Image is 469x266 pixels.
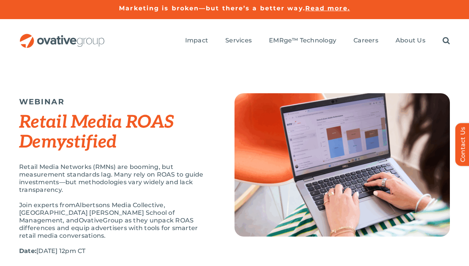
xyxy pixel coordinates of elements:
a: EMRge™ Technology [269,37,336,45]
strong: Date: [19,247,36,255]
p: Retail Media Networks (RMNs) are booming, but measurement standards lag. Many rely on ROAS to gui... [19,163,215,194]
span: Impact [185,37,208,44]
a: Search [443,37,450,45]
span: Ovative [79,217,103,224]
span: Services [225,37,252,44]
a: OG_Full_horizontal_RGB [19,33,105,40]
a: Marketing is broken—but there’s a better way. [119,5,305,12]
em: Retail Media ROAS Demystified [19,112,174,153]
span: Albertsons Media Collective, [GEOGRAPHIC_DATA] [PERSON_NAME] School of Management, and [19,201,175,224]
img: Top Image (2) [234,93,450,237]
a: Read more. [305,5,350,12]
p: [DATE] 12pm CT [19,247,215,255]
p: Join experts from [19,201,215,240]
a: Impact [185,37,208,45]
a: About Us [396,37,425,45]
span: EMRge™ Technology [269,37,336,44]
span: About Us [396,37,425,44]
a: Services [225,37,252,45]
h5: WEBINAR [19,97,215,106]
nav: Menu [185,29,450,53]
a: Careers [353,37,378,45]
span: Careers [353,37,378,44]
span: Group as they unpack ROAS differences and equip advertisers with tools for smarter retail media c... [19,217,198,239]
